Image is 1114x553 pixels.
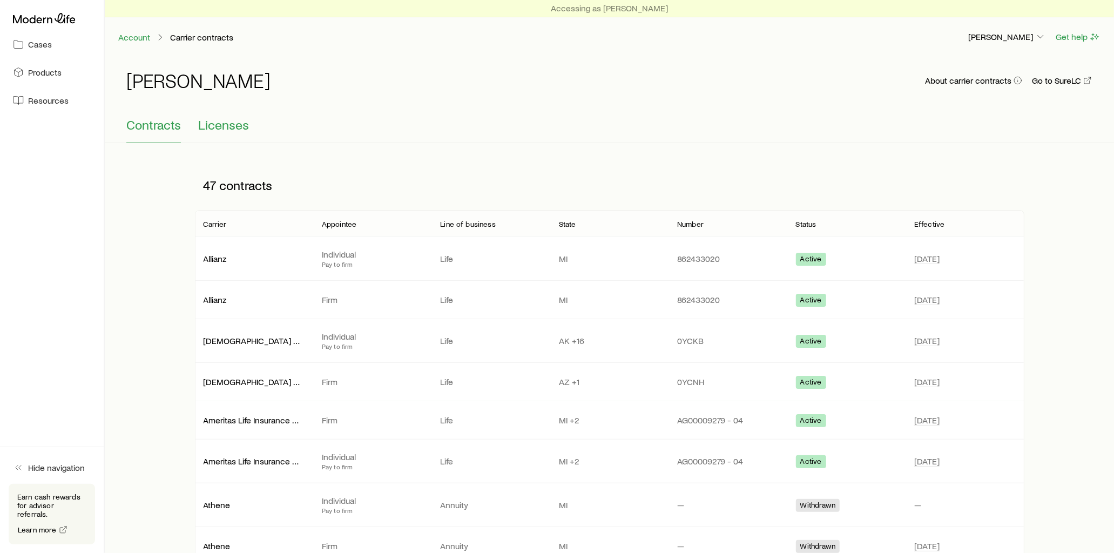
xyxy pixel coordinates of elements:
span: [DATE] [914,456,940,467]
p: Pay to firm [322,342,423,350]
p: Carrier [204,220,227,228]
p: Life [440,415,541,426]
p: Number [677,220,704,228]
span: [DATE] [914,415,940,426]
p: Firm [322,541,423,551]
p: Pay to firm [322,260,423,268]
p: Appointee [322,220,356,228]
span: [DATE] [914,376,940,387]
p: Life [440,253,541,264]
span: Resources [28,95,69,106]
p: Ameritas Life Insurance Corp. (Ameritas) [204,415,305,426]
p: AZ +1 [559,376,660,387]
span: Withdrawn [800,501,835,512]
p: Individual [322,331,423,342]
span: [DATE] [914,335,940,346]
p: MI +2 [559,415,660,426]
span: 47 [204,178,217,193]
span: [DATE] [914,253,940,264]
p: Athene [204,500,305,510]
p: Firm [322,294,423,305]
span: Active [800,457,822,468]
p: AK +16 [559,335,660,346]
a: Go to SureLC [1031,76,1092,86]
p: Accessing as [PERSON_NAME] [551,3,668,14]
p: Individual [322,451,423,462]
p: AG00009279 - 04 [677,415,778,426]
p: MI [559,294,660,305]
p: Earn cash rewards for advisor referrals. [17,493,86,518]
p: — [677,541,778,551]
span: Learn more [18,526,57,534]
p: Line of business [440,220,496,228]
p: Firm [322,376,423,387]
span: Products [28,67,62,78]
a: Products [9,60,95,84]
p: 0YCKB [677,335,778,346]
p: MI [559,541,660,551]
p: MI +2 [559,456,660,467]
button: Get help [1055,31,1101,43]
button: Hide navigation [9,456,95,480]
p: Individual [322,249,423,260]
p: [PERSON_NAME] [968,31,1046,42]
p: Athene [204,541,305,551]
span: Cases [28,39,52,50]
span: Active [800,295,822,307]
p: MI [559,500,660,510]
button: About carrier contracts [924,76,1023,86]
span: [DATE] [914,294,940,305]
p: Pay to firm [322,462,423,471]
p: Allianz [204,253,305,264]
button: [PERSON_NAME] [968,31,1047,44]
div: Earn cash rewards for advisor referrals.Learn more [9,484,95,544]
p: [DEMOGRAPHIC_DATA] General [204,335,305,346]
span: [DATE] [914,541,940,551]
span: contracts [220,178,273,193]
p: AG00009279 - 04 [677,456,778,467]
span: Licenses [198,117,249,132]
p: Individual [322,495,423,506]
p: Annuity [440,541,541,551]
span: Contracts [126,117,181,132]
p: Life [440,294,541,305]
span: Withdrawn [800,542,835,553]
p: Pay to firm [322,506,423,515]
p: 0YCNH [677,376,778,387]
span: Active [800,416,822,427]
span: Hide navigation [28,462,85,473]
p: Life [440,376,541,387]
p: Life [440,335,541,346]
a: Cases [9,32,95,56]
p: Effective [914,220,944,228]
span: Active [800,254,822,266]
p: Carrier contracts [170,32,233,43]
p: — [914,500,1015,510]
h1: [PERSON_NAME] [126,70,271,91]
p: Annuity [440,500,541,510]
p: Firm [322,415,423,426]
p: State [559,220,576,228]
span: Active [800,336,822,348]
p: — [677,500,778,510]
a: Resources [9,89,95,112]
div: Contracting sub-page tabs [126,117,1092,143]
p: Life [440,456,541,467]
p: 862433020 [677,253,778,264]
p: MI [559,253,660,264]
p: 862433020 [677,294,778,305]
p: Allianz [204,294,305,305]
span: Active [800,377,822,389]
a: Account [118,32,151,43]
p: [DEMOGRAPHIC_DATA] General [204,376,305,387]
p: Status [796,220,816,228]
p: Ameritas Life Insurance Corp. (Ameritas) [204,456,305,467]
